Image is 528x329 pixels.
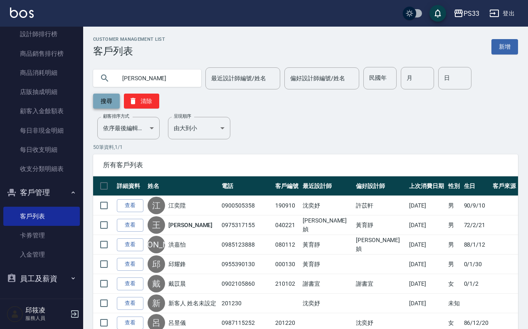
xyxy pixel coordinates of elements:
[103,113,129,119] label: 顧客排序方式
[273,274,301,294] td: 210102
[97,117,160,139] div: 依序最後編輯時間
[117,277,143,290] a: 查看
[148,275,165,292] div: 戴
[446,215,462,235] td: 男
[25,306,68,314] h5: 邱筱凌
[273,235,301,255] td: 080112
[3,82,80,101] a: 店販抽成明細
[116,67,195,89] input: 搜尋關鍵字
[117,238,143,251] a: 查看
[146,176,220,196] th: 姓名
[93,37,165,42] h2: Customer Management List
[462,274,491,294] td: 0/1/2
[3,207,80,226] a: 客戶列表
[3,182,80,203] button: 客戶管理
[273,215,301,235] td: 040221
[491,39,518,54] a: 新增
[220,215,273,235] td: 0975317155
[148,197,165,214] div: 江
[354,274,407,294] td: 謝書宜
[3,121,80,140] a: 每日非現金明細
[168,117,230,139] div: 由大到小
[486,6,518,21] button: 登出
[407,176,446,196] th: 上次消費日期
[115,176,146,196] th: 詳細資料
[407,196,446,215] td: [DATE]
[273,196,301,215] td: 190910
[301,176,354,196] th: 最近設計師
[446,235,462,255] td: 男
[301,215,354,235] td: [PERSON_NAME]媜
[3,101,80,121] a: 顧客入金餘額表
[168,299,216,307] a: 新客人 姓名未設定
[93,45,165,57] h3: 客戶列表
[3,226,80,245] a: 卡券管理
[117,297,143,310] a: 查看
[168,240,186,249] a: 洪嘉怡
[3,159,80,178] a: 收支分類明細表
[462,235,491,255] td: 88/1/12
[450,5,483,22] button: PS33
[491,176,518,196] th: 客戶來源
[117,258,143,271] a: 查看
[354,176,407,196] th: 偏好設計師
[354,215,407,235] td: 黃育靜
[3,25,80,44] a: 設計師排行榜
[429,5,446,22] button: save
[25,314,68,322] p: 服務人員
[168,201,186,210] a: 江奕陞
[301,235,354,255] td: 黃育靜
[220,196,273,215] td: 0900505358
[3,245,80,264] a: 入金管理
[3,140,80,159] a: 每日收支明細
[446,176,462,196] th: 性別
[174,113,191,119] label: 呈現順序
[3,44,80,63] a: 商品銷售排行榜
[464,8,479,19] div: PS33
[148,255,165,273] div: 邱
[3,268,80,289] button: 員工及薪資
[3,63,80,82] a: 商品消耗明細
[462,255,491,274] td: 0/1/30
[354,196,407,215] td: 許苡軒
[117,199,143,212] a: 查看
[301,196,354,215] td: 沈奕妤
[168,260,186,268] a: 邱耀鋒
[168,319,186,327] a: 呂昱儀
[407,274,446,294] td: [DATE]
[273,255,301,274] td: 000130
[10,7,34,18] img: Logo
[93,143,518,151] p: 50 筆資料, 1 / 1
[446,274,462,294] td: 女
[446,255,462,274] td: 男
[148,294,165,312] div: 新
[301,294,354,313] td: 沈奕妤
[220,255,273,274] td: 0955390130
[462,196,491,215] td: 90/9/10
[446,196,462,215] td: 男
[462,215,491,235] td: 72/2/21
[220,176,273,196] th: 電話
[354,235,407,255] td: [PERSON_NAME]媜
[220,274,273,294] td: 0902105860
[462,176,491,196] th: 生日
[301,255,354,274] td: 黃育靜
[93,94,120,109] button: 搜尋
[446,294,462,313] td: 未知
[273,176,301,196] th: 客戶編號
[7,306,23,322] img: Person
[148,216,165,234] div: 王
[117,219,143,232] a: 查看
[407,235,446,255] td: [DATE]
[168,280,186,288] a: 戴苡晨
[407,294,446,313] td: [DATE]
[407,215,446,235] td: [DATE]
[124,94,159,109] button: 清除
[407,255,446,274] td: [DATE]
[220,235,273,255] td: 0985123888
[168,221,212,229] a: [PERSON_NAME]
[301,274,354,294] td: 謝書宜
[103,161,508,169] span: 所有客戶列表
[220,294,273,313] td: 201230
[148,236,165,253] div: [PERSON_NAME]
